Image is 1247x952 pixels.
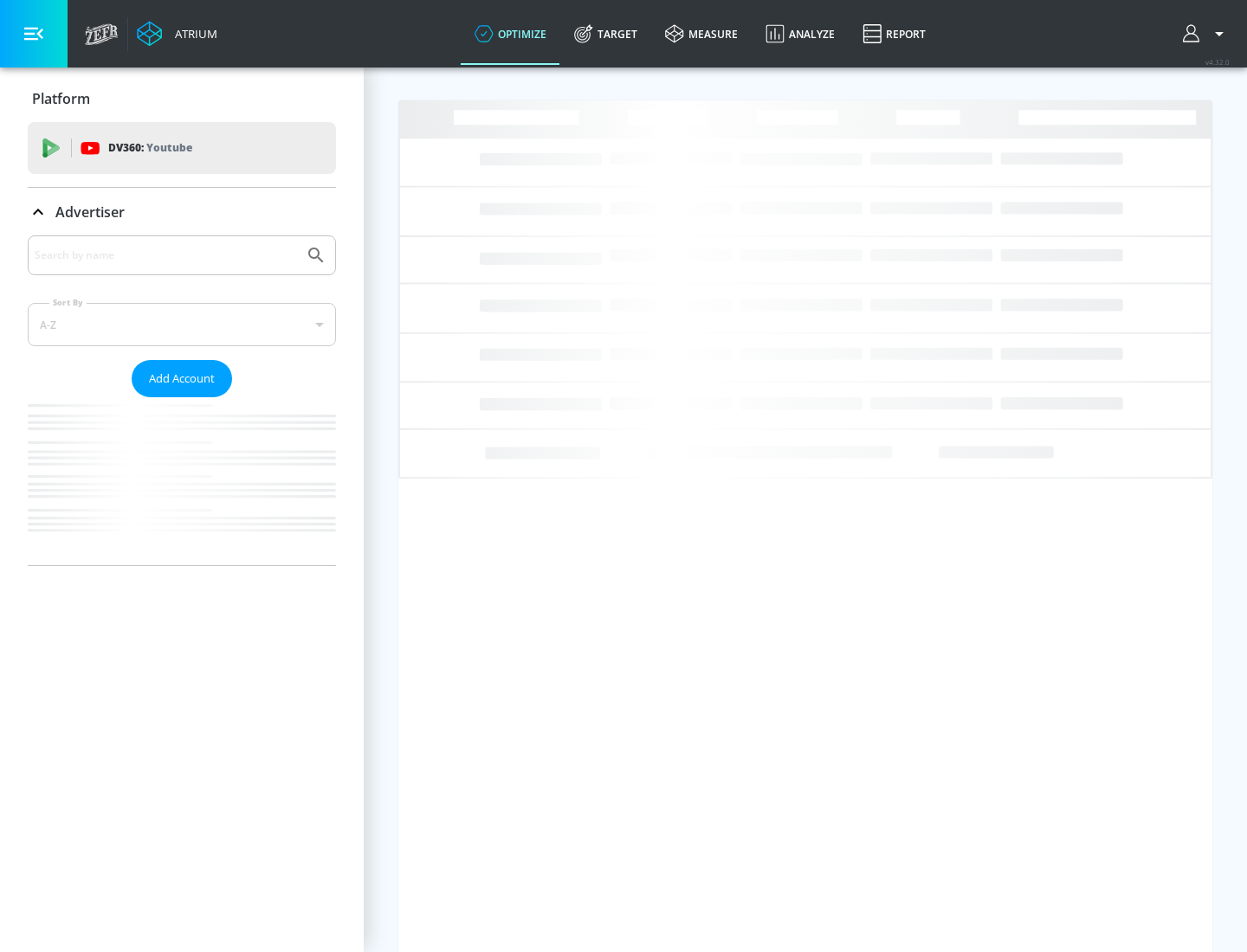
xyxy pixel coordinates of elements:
a: Atrium [137,21,217,47]
nav: list of Advertiser [28,397,336,565]
div: Advertiser [28,188,336,236]
input: Search by name [35,244,297,267]
p: Advertiser [55,203,125,222]
span: v 4.32.0 [1205,57,1230,67]
a: Target [560,3,651,65]
a: Analyze [752,3,849,65]
span: Add Account [149,369,215,389]
a: Report [849,3,940,65]
div: A-Z [28,303,336,346]
p: Youtube [146,138,192,157]
div: Platform [28,74,336,123]
div: DV360: Youtube [28,122,336,174]
label: Sort By [49,297,87,308]
p: Platform [32,89,90,108]
button: Add Account [132,360,232,397]
a: optimize [461,3,560,65]
p: DV360: [108,138,192,158]
div: Advertiser [28,235,336,565]
a: measure [651,3,752,65]
div: Atrium [168,26,217,42]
